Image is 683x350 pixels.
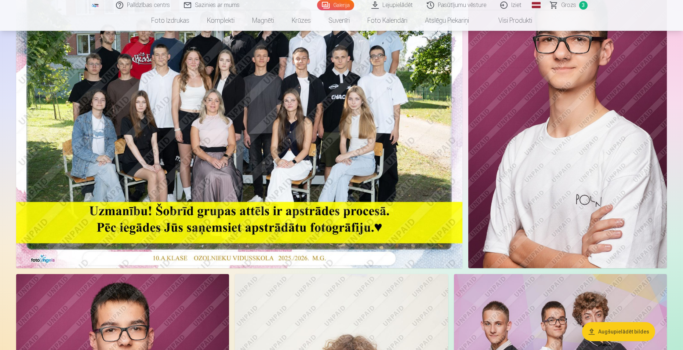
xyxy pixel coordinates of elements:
[416,10,478,31] a: Atslēgu piekariņi
[91,3,99,7] img: /fa1
[582,322,655,341] button: Augšupielādēt bildes
[198,10,243,31] a: Komplekti
[478,10,541,31] a: Visi produkti
[579,1,588,10] span: 3
[320,10,359,31] a: Suvenīri
[283,10,320,31] a: Krūzes
[561,1,576,10] span: Grozs
[359,10,416,31] a: Foto kalendāri
[243,10,283,31] a: Magnēti
[142,10,198,31] a: Foto izdrukas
